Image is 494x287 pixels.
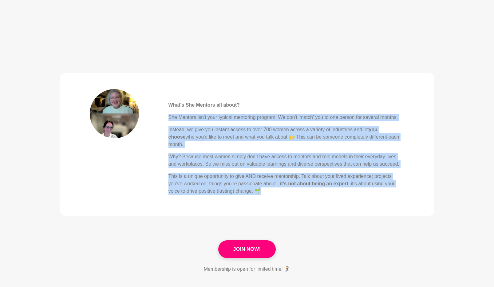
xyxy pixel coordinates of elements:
a: Join Now! [218,240,276,258]
p: Membership is open for limited time! 🏃‍♀️ [204,265,290,273]
p: This is a unique opportunity to give AND receive mentorship. Talk about your lived experience; pr... [168,173,405,195]
p: Instead, we give you instant access to over 700 women across a variety of industries and let who ... [168,126,405,148]
p: Why? Because most women simply don’t have access to mentors and role models in their everyday liv... [168,153,405,168]
p: She Mentors isn't your typical mentoring program. We don't 'match' you to one person for several ... [168,114,405,121]
strong: What's She Mentors all about? [168,102,240,108]
strong: it's not about being an expert [280,181,348,186]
